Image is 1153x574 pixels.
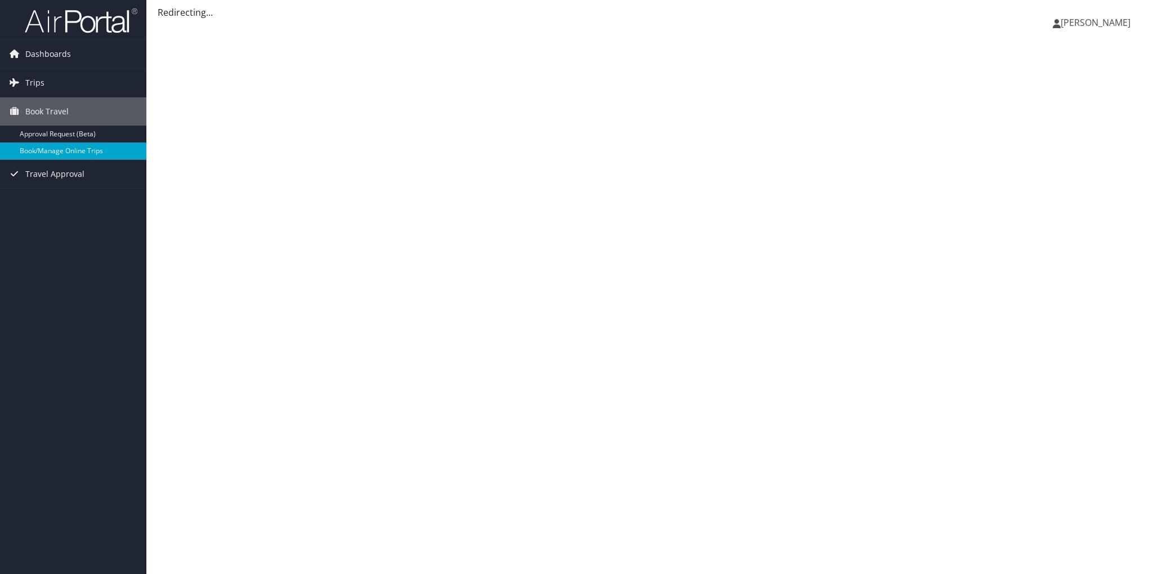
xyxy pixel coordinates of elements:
[25,7,137,34] img: airportal-logo.png
[25,69,44,97] span: Trips
[25,160,84,188] span: Travel Approval
[1061,16,1130,29] span: [PERSON_NAME]
[1053,6,1142,39] a: [PERSON_NAME]
[158,6,1142,19] div: Redirecting...
[25,40,71,68] span: Dashboards
[25,97,69,126] span: Book Travel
